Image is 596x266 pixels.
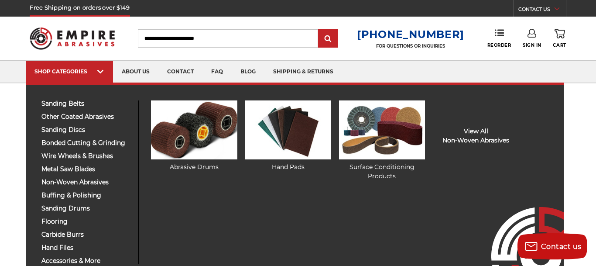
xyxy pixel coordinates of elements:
[487,29,511,48] a: Reorder
[41,258,132,264] span: accessories & more
[339,100,425,181] a: Surface Conditioning Products
[41,179,132,186] span: non-woven abrasives
[319,30,337,48] input: Submit
[41,245,132,251] span: hand files
[41,114,132,120] span: other coated abrasives
[41,231,132,238] span: carbide burrs
[41,153,132,159] span: wire wheels & brushes
[202,61,232,83] a: faq
[41,140,132,146] span: bonded cutting & grinding
[517,233,587,259] button: Contact us
[357,28,464,41] a: [PHONE_NUMBER]
[151,100,237,159] img: Abrasive Drums
[232,61,264,83] a: blog
[245,100,331,159] img: Hand Pads
[339,100,425,159] img: Surface Conditioning Products
[553,29,566,48] a: Cart
[487,42,511,48] span: Reorder
[41,127,132,133] span: sanding discs
[151,100,237,172] a: Abrasive Drums
[41,192,132,199] span: buffing & polishing
[41,166,132,173] span: metal saw blades
[245,100,331,172] a: Hand Pads
[30,22,114,55] img: Empire Abrasives
[357,43,464,49] p: FOR QUESTIONS OR INQUIRIES
[41,205,132,212] span: sanding drums
[113,61,158,83] a: about us
[34,68,104,75] div: SHOP CATEGORIES
[158,61,202,83] a: contact
[264,61,342,83] a: shipping & returns
[41,100,132,107] span: sanding belts
[541,242,582,251] span: Contact us
[553,42,566,48] span: Cart
[523,42,541,48] span: Sign In
[41,218,132,225] span: flooring
[442,127,509,145] a: View AllNon-woven Abrasives
[518,4,566,17] a: CONTACT US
